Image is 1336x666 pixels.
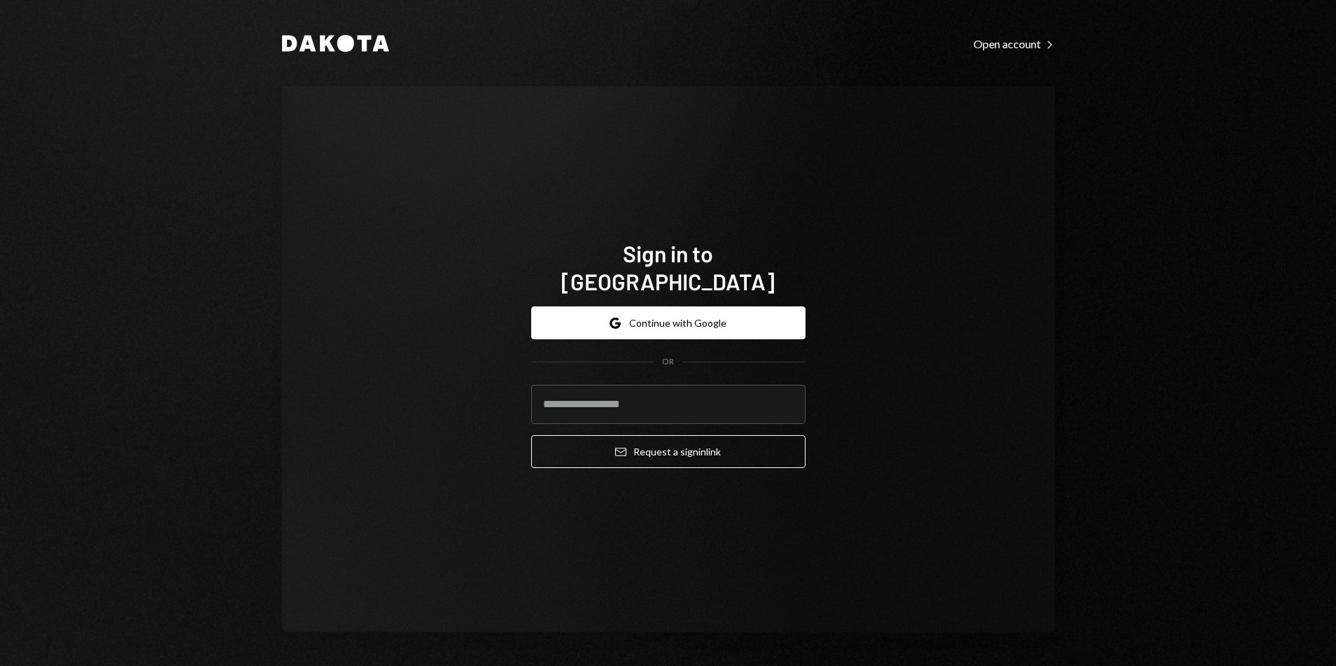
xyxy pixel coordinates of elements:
button: Continue with Google [531,306,806,339]
a: Open account [973,36,1055,51]
h1: Sign in to [GEOGRAPHIC_DATA] [531,239,806,295]
button: Request a signinlink [531,435,806,468]
div: Open account [973,37,1055,51]
div: OR [662,356,674,368]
